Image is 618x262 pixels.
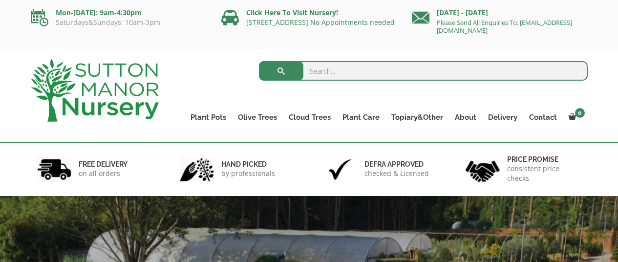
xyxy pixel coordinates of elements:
[37,157,71,182] img: 1.jpg
[523,110,563,124] a: Contact
[437,18,572,35] a: Please Send All Enquiries To: [EMAIL_ADDRESS][DOMAIN_NAME]
[221,169,275,178] p: by professionals
[449,110,482,124] a: About
[283,110,337,124] a: Cloud Trees
[364,169,429,178] p: checked & Licensed
[79,160,128,169] h6: FREE DELIVERY
[575,108,585,118] span: 0
[337,110,385,124] a: Plant Care
[31,59,159,122] img: logo
[246,18,395,27] a: [STREET_ADDRESS] No Appointments needed
[385,110,449,124] a: Topiary&Other
[180,157,214,182] img: 2.jpg
[412,7,588,19] p: [DATE] - [DATE]
[31,7,207,19] p: Mon-[DATE]: 9am-4:30pm
[221,160,275,169] h6: hand picked
[31,19,207,26] p: Saturdays&Sundays: 10am-3pm
[79,169,128,178] p: on all orders
[364,160,429,169] h6: Defra approved
[323,157,357,182] img: 3.jpg
[246,8,338,17] a: Click Here To Visit Nursery!
[507,155,581,164] h6: Price promise
[482,110,523,124] a: Delivery
[259,61,588,81] input: Search...
[507,164,581,183] p: consistent price checks
[563,110,588,124] a: 0
[466,154,500,184] img: 4.jpg
[185,110,232,124] a: Plant Pots
[232,110,283,124] a: Olive Trees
